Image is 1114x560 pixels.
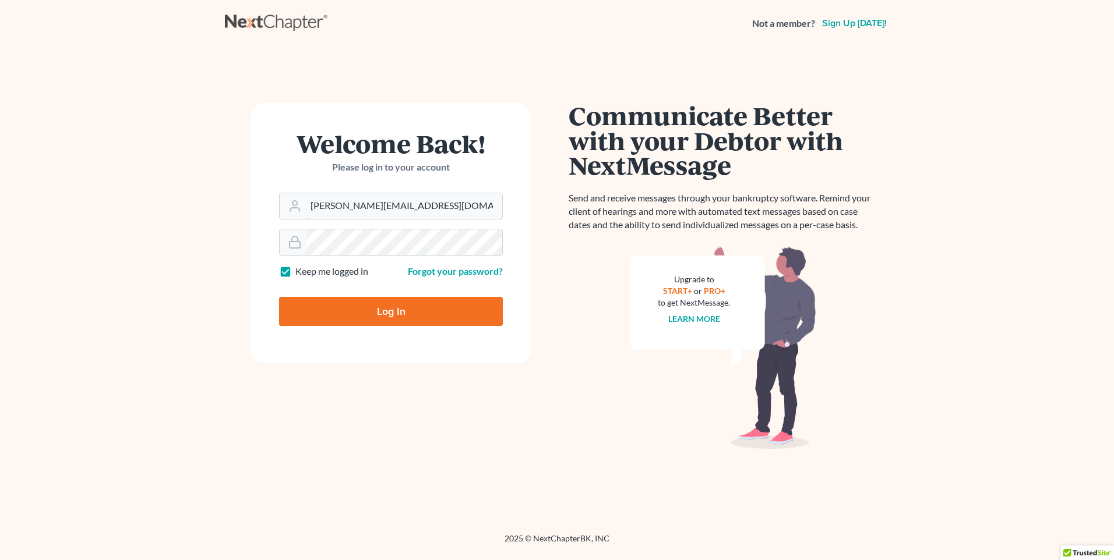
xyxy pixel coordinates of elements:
p: Please log in to your account [279,161,503,174]
strong: Not a member? [752,17,815,30]
a: Learn more [668,314,720,324]
a: START+ [663,286,692,296]
input: Email Address [306,193,502,219]
input: Log In [279,297,503,326]
h1: Communicate Better with your Debtor with NextMessage [569,103,877,178]
img: nextmessage_bg-59042aed3d76b12b5cd301f8e5b87938c9018125f34e5fa2b7a6b67550977c72.svg [630,246,816,449]
label: Keep me logged in [295,265,368,278]
p: Send and receive messages through your bankruptcy software. Remind your client of hearings and mo... [569,192,877,232]
a: Forgot your password? [408,265,503,277]
span: or [694,286,702,296]
div: Upgrade to [658,274,730,285]
div: 2025 © NextChapterBK, INC [225,533,889,554]
a: PRO+ [704,286,725,296]
a: Sign up [DATE]! [820,19,889,28]
div: to get NextMessage. [658,297,730,309]
h1: Welcome Back! [279,131,503,156]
